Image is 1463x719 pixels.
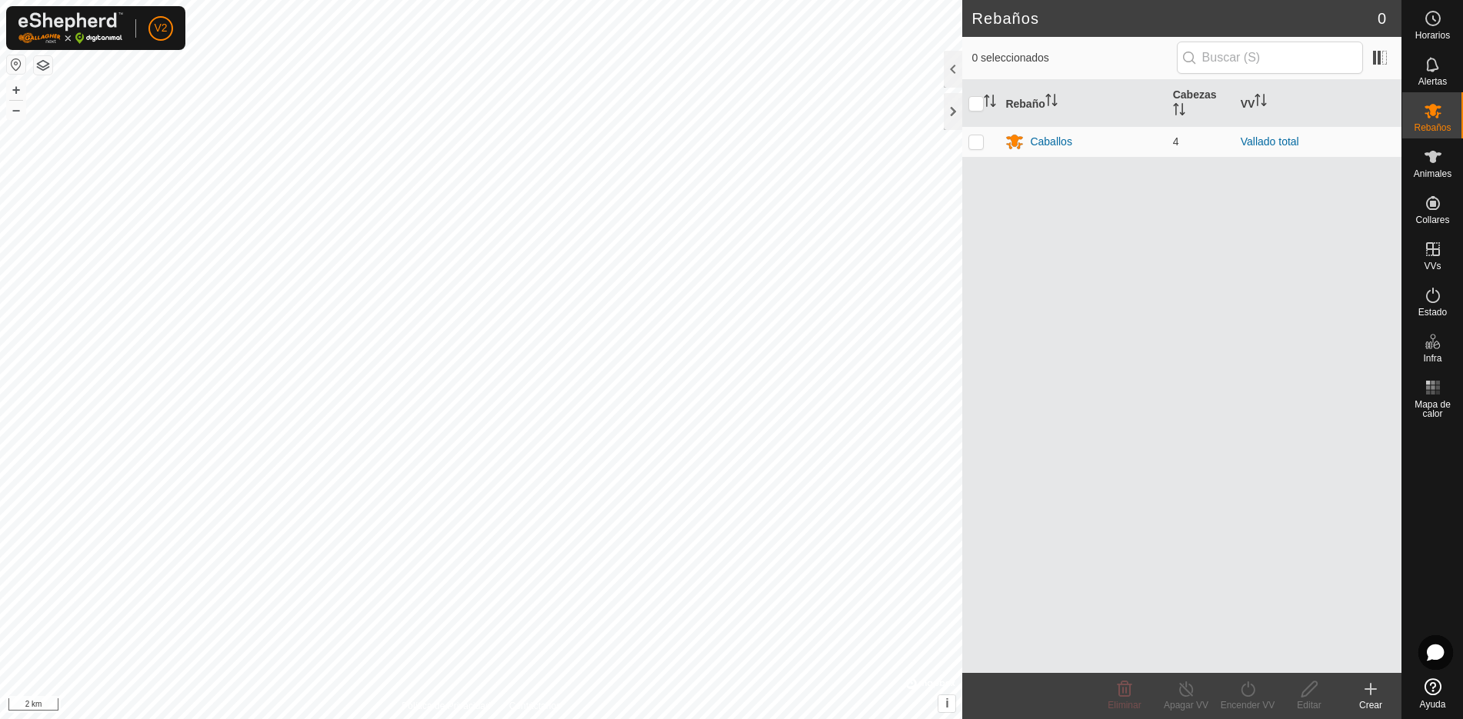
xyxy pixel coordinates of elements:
[12,102,20,118] font: –
[509,701,561,711] font: Contáctanos
[1173,135,1179,148] span: 4
[402,701,490,711] font: Política de Privacidad
[1164,700,1208,711] font: Apagar VV
[938,695,955,712] button: i
[1255,96,1267,108] p-sorticon: Activar para ordenar
[7,81,25,99] button: +
[18,12,123,44] img: Logo Gallagher
[7,101,25,119] button: –
[971,10,1039,27] font: Rebaños
[1414,122,1451,133] font: Rebaños
[1241,97,1255,109] font: VV
[1415,399,1451,419] font: Mapa de calor
[1177,42,1363,74] input: Buscar (S)
[1005,97,1045,109] font: Rebaño
[1173,105,1185,118] p-sorticon: Activar para ordenar
[1415,30,1450,41] font: Horarios
[509,699,561,713] a: Contáctanos
[945,697,948,710] font: i
[1418,307,1447,318] font: Estado
[1108,700,1141,711] font: Eliminar
[34,56,52,75] button: Capas del Mapa
[1424,261,1441,271] font: VVs
[1378,10,1386,27] font: 0
[1418,76,1447,87] font: Alertas
[7,55,25,74] button: Restablecer mapa
[1173,88,1217,101] font: Cabezas
[402,699,490,713] a: Política de Privacidad
[1030,134,1071,150] div: Caballos
[1423,353,1441,364] font: Infra
[1241,135,1299,148] a: Vallado total
[1359,700,1382,711] font: Crear
[154,20,167,36] span: V2
[12,82,21,98] font: +
[1402,672,1463,715] a: Ayuda
[1415,215,1449,225] font: Collares
[1221,700,1275,711] font: Encender VV
[984,97,996,109] p-sorticon: Activar para ordenar
[1420,699,1446,710] font: Ayuda
[1414,168,1451,179] font: Animales
[1297,700,1321,711] font: Editar
[971,52,1048,64] font: 0 seleccionados
[1045,96,1058,108] p-sorticon: Activar para ordenar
